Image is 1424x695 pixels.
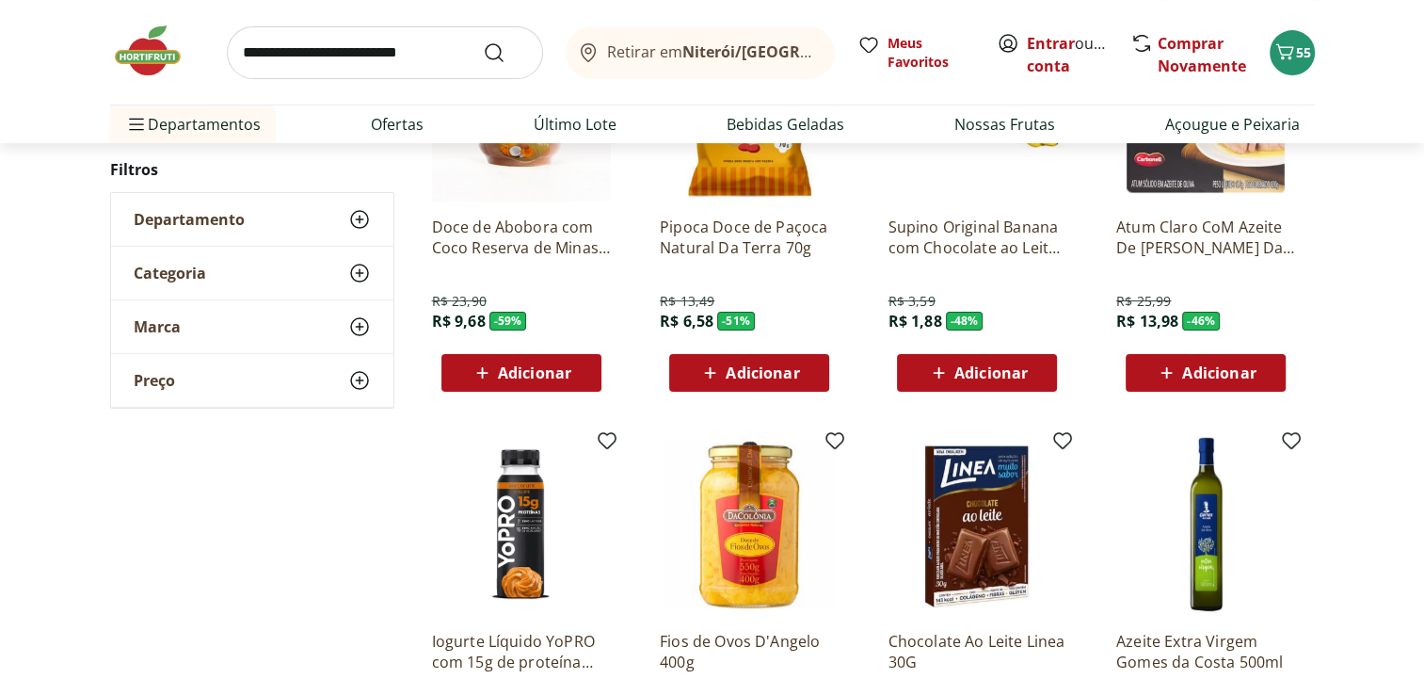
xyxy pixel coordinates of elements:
[432,217,611,258] a: Doce de Abobora com Coco Reserva de Minas 400g
[888,631,1066,672] a: Chocolate Ao Leite Linea 30G
[888,437,1066,616] img: Chocolate Ao Leite Linea 30G
[534,113,616,136] a: Último Lote
[660,631,839,672] a: Fios de Ovos D'Angelo 400g
[888,34,974,72] span: Meus Favoritos
[660,292,714,311] span: R$ 13,49
[489,312,527,331] span: - 59 %
[660,217,839,258] a: Pipoca Doce de Paçoca Natural Da Terra 70g
[1126,354,1286,392] button: Adicionar
[110,151,394,188] h2: Filtros
[1182,365,1256,380] span: Adicionar
[111,247,393,299] button: Categoria
[566,26,835,79] button: Retirar emNiterói/[GEOGRAPHIC_DATA]
[110,23,204,79] img: Hortifruti
[1027,32,1111,77] span: ou
[1116,292,1171,311] span: R$ 25,99
[111,300,393,353] button: Marca
[1296,43,1311,61] span: 55
[1116,631,1295,672] a: Azeite Extra Virgem Gomes da Costa 500ml
[888,311,941,331] span: R$ 1,88
[857,34,974,72] a: Meus Favoritos
[1158,33,1246,76] a: Comprar Novamente
[371,113,424,136] a: Ofertas
[134,210,245,229] span: Departamento
[954,113,1055,136] a: Nossas Frutas
[888,292,935,311] span: R$ 3,59
[726,365,799,380] span: Adicionar
[134,317,181,336] span: Marca
[483,41,528,64] button: Submit Search
[441,354,601,392] button: Adicionar
[1116,311,1178,331] span: R$ 13,98
[660,437,839,616] img: Fios de Ovos D'Angelo 400g
[111,193,393,246] button: Departamento
[607,43,815,60] span: Retirar em
[1270,30,1315,75] button: Carrinho
[682,41,897,62] b: Niterói/[GEOGRAPHIC_DATA]
[432,311,486,331] span: R$ 9,68
[432,292,487,311] span: R$ 23,90
[125,102,261,147] span: Departamentos
[1165,113,1300,136] a: Açougue e Peixaria
[498,365,571,380] span: Adicionar
[1027,33,1075,54] a: Entrar
[1116,217,1295,258] a: Atum Claro CoM Azeite De [PERSON_NAME] Da Costa 170G
[669,354,829,392] button: Adicionar
[1116,437,1295,616] img: Azeite Extra Virgem Gomes da Costa 500ml
[1027,33,1130,76] a: Criar conta
[897,354,1057,392] button: Adicionar
[227,26,543,79] input: search
[660,311,713,331] span: R$ 6,58
[134,264,206,283] span: Categoria
[954,365,1028,380] span: Adicionar
[1182,312,1220,331] span: - 46 %
[946,312,984,331] span: - 48 %
[111,354,393,407] button: Preço
[888,217,1066,258] a: Supino Original Banana com Chocolate ao Leite 24g
[727,113,844,136] a: Bebidas Geladas
[432,631,611,672] a: Iogurte Líquido YoPRO com 15g de proteína Doce de Leite 250g
[717,312,755,331] span: - 51 %
[125,102,148,147] button: Menu
[432,437,611,616] img: Iogurte Líquido YoPRO com 15g de proteína Doce de Leite 250g
[134,371,175,390] span: Preço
